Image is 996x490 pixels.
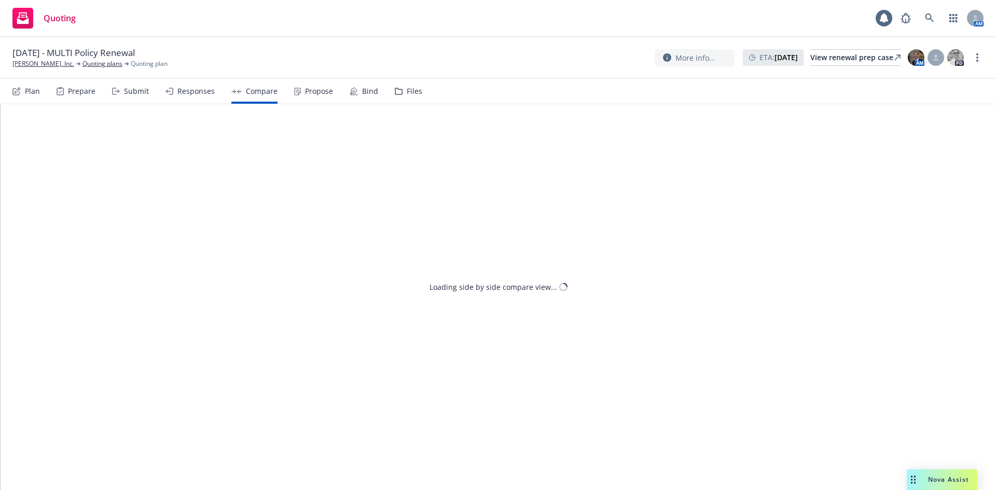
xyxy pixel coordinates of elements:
[305,87,333,95] div: Propose
[44,14,76,22] span: Quoting
[68,87,95,95] div: Prepare
[907,469,977,490] button: Nova Assist
[82,59,122,68] a: Quoting plans
[655,49,735,66] button: More info...
[124,87,149,95] div: Submit
[12,59,74,68] a: [PERSON_NAME], Inc.
[810,50,901,65] div: View renewal prep case
[947,49,964,66] img: photo
[908,49,924,66] img: photo
[25,87,40,95] div: Plan
[810,49,901,66] a: View renewal prep case
[971,51,984,64] a: more
[12,47,135,59] span: [DATE] - MULTI Policy Renewal
[430,282,557,292] div: Loading side by side compare view...
[759,52,798,63] span: ETA :
[774,52,798,62] strong: [DATE]
[177,87,215,95] div: Responses
[362,87,378,95] div: Bind
[675,52,715,63] span: More info...
[407,87,422,95] div: Files
[928,475,969,484] span: Nova Assist
[919,8,940,29] a: Search
[895,8,916,29] a: Report a Bug
[907,469,920,490] div: Drag to move
[131,59,168,68] span: Quoting plan
[8,4,80,33] a: Quoting
[943,8,964,29] a: Switch app
[246,87,278,95] div: Compare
